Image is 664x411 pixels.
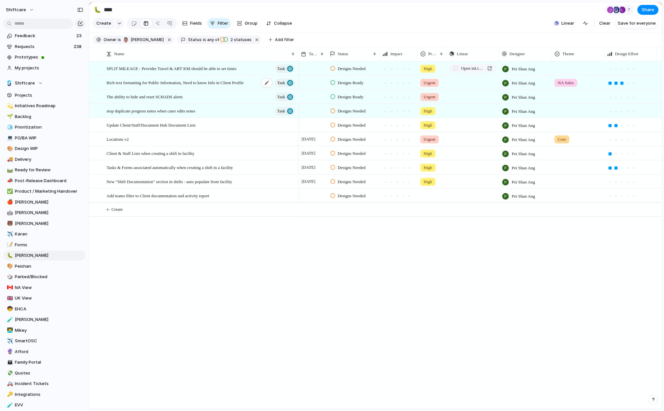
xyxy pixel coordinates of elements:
[6,338,12,344] button: ✈️
[7,262,12,270] div: 🎨
[3,165,86,175] a: 🛤️Ready for Review
[7,166,12,174] div: 🛤️
[6,188,12,195] button: ✅
[7,102,12,110] div: 💫
[15,80,35,86] span: Shiftcare
[74,43,83,50] span: 238
[7,252,12,259] div: 🐛
[512,165,535,171] span: Pei Shan Ang
[3,133,86,143] div: 💻PO/BA WIP
[3,42,86,52] a: Requests238
[7,124,12,131] div: 🧊
[338,150,366,157] span: Designs Needed
[15,349,83,355] span: Afford
[275,107,295,115] button: Task
[92,5,103,15] button: 🐛
[7,113,12,120] div: 🌱
[7,273,12,281] div: 🎲
[114,51,124,57] span: Name
[277,107,285,116] span: Task
[338,94,363,100] span: Designs Ready
[203,37,206,43] span: is
[449,64,496,73] a: Open inLinear
[7,220,12,227] div: 🐻
[424,94,435,100] span: Urgent
[6,178,12,184] button: 📣
[207,18,231,29] button: Filter
[7,230,12,238] div: ✈️
[6,380,12,387] button: 🚑
[15,359,83,366] span: Family Portal
[15,124,83,131] span: Prioritization
[3,155,86,164] a: 🚚Delivery
[277,92,285,102] span: Task
[15,338,83,344] span: SmartOSC
[15,209,83,216] span: [PERSON_NAME]
[3,101,86,111] div: 💫Initiatives Roadmap
[6,231,12,237] button: ✈️
[107,121,196,129] span: Update Client/Staff/Document Hub Document Lists
[390,51,402,57] span: Impact
[6,370,12,376] button: 💸
[552,18,577,28] button: Linear
[7,305,12,313] div: 🧒
[3,122,86,132] div: 🧊Prioritization
[512,151,535,157] span: Pei Shan Ang
[642,7,654,13] span: Share
[122,36,165,43] button: [PERSON_NAME]
[424,108,432,114] span: High
[116,36,122,43] button: is
[206,37,219,43] span: any of
[7,188,12,195] div: ✅
[15,156,83,163] span: Delivery
[6,167,12,173] button: 🛤️
[107,163,233,171] span: Tasks & Forms associated automatically when creating a shift in a facility
[107,149,194,157] span: Client & Staff Lists when creating a shift in facility
[338,108,366,114] span: Designs Needed
[3,197,86,207] a: 🍎[PERSON_NAME]
[6,306,12,312] button: 🧒
[15,167,83,173] span: Ready for Review
[3,315,86,325] a: 🧪[PERSON_NAME]
[15,263,83,270] span: Peishan
[6,7,26,13] span: shiftcare
[7,145,12,153] div: 🎨
[15,231,83,237] span: Karan
[3,368,86,378] a: 💸Quotes
[512,108,535,115] span: Pei Shan Ang
[3,176,86,186] a: 📣Post-Release Dashboard
[615,18,658,29] button: Save for everyone
[428,51,437,57] span: Priority
[6,156,12,163] button: 🚚
[338,122,366,129] span: Designs Needed
[15,295,83,302] span: UK View
[424,179,432,185] span: High
[3,304,86,314] a: 🧒EHCA
[7,284,12,291] div: 🇨🇦
[3,186,86,196] a: ✅Product / Marketing Handover
[3,272,86,282] div: 🎲Parked/Blocked
[3,5,37,15] button: shiftcare
[300,178,317,185] span: [DATE]
[7,401,12,409] div: 🧪
[3,219,86,229] a: 🐻[PERSON_NAME]
[561,20,574,27] span: Linear
[104,37,116,43] span: Owner
[15,178,83,184] span: Post-Release Dashboard
[15,370,83,376] span: Quotes
[7,198,12,206] div: 🍎
[107,79,244,86] span: Rich text formatting for Public Information, Need to know Info in Client Profile
[338,164,366,171] span: Designs Needed
[3,112,86,122] div: 🌱Backlog
[7,177,12,184] div: 📣
[3,379,86,389] a: 🚑Incident Tickets
[107,192,209,199] span: Add teams filter to Client documentation and activity report
[618,20,656,27] span: Save for everyone
[6,349,12,355] button: 🔮
[3,144,86,154] a: 🎨Design WIP
[245,20,258,27] span: Group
